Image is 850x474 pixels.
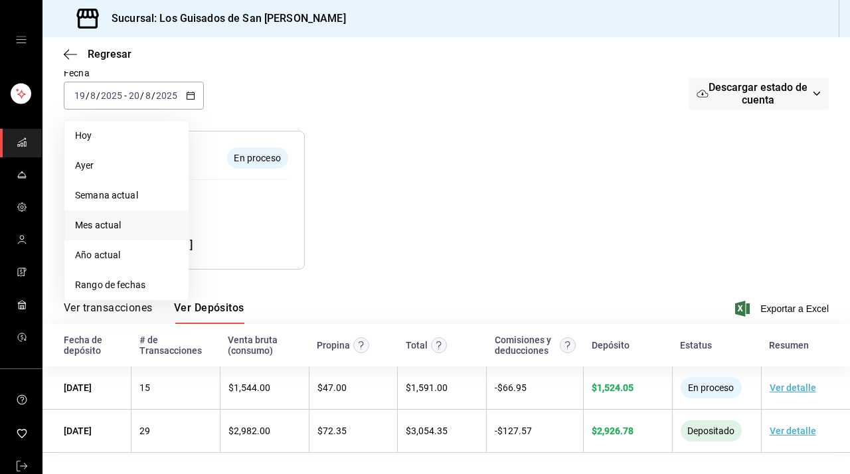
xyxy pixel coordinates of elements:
span: $ 2,926.78 [592,426,634,436]
span: - $ 127.57 [495,426,532,436]
div: Venta bruta (consumo) [228,335,301,356]
button: Ver transacciones [64,301,153,324]
td: [DATE] [42,366,131,410]
div: Resumen [769,340,809,351]
td: 29 [131,410,220,453]
label: Fecha [64,68,204,78]
svg: Contempla comisión de ventas y propinas, IVA, cancelaciones y devoluciones. [560,337,576,353]
span: En proceso [683,382,739,393]
span: / [151,90,155,101]
span: / [140,90,144,101]
div: Depósito [592,340,630,351]
div: navigation tabs [64,301,244,324]
span: - $ 66.95 [495,382,527,393]
div: Estatus [680,340,712,351]
input: ---- [155,90,178,101]
input: -- [128,90,140,101]
div: Fecha de depósito [64,335,124,356]
span: Ayer [75,159,178,173]
span: $ 1,591.00 [406,382,448,393]
button: Ver Depósitos [174,301,244,324]
button: open drawer [16,35,27,45]
a: Ver detalle [770,426,816,436]
svg: Este monto equivale al total de la venta más otros abonos antes de aplicar comisión e IVA. [431,337,447,353]
span: Regresar [88,48,131,60]
span: Mes actual [75,218,178,232]
h3: Sucursal: Los Guisados de San [PERSON_NAME] [101,11,346,27]
span: Rango de fechas [75,278,178,292]
span: En proceso [228,151,286,165]
span: - [124,90,127,101]
div: El depósito aún no se ha enviado a tu cuenta bancaria. [681,377,742,398]
td: [DATE] [42,410,131,453]
span: $ 72.35 [317,426,347,436]
td: 15 [131,366,220,410]
span: $ 3,054.35 [406,426,448,436]
span: $ 2,982.00 [228,426,270,436]
span: $ 1,524.05 [592,382,634,393]
span: Descargar estado de cuenta [709,81,808,106]
span: $ 1,544.00 [228,382,270,393]
span: $ 47.00 [317,382,347,393]
input: -- [145,90,151,101]
span: Hoy [75,129,178,143]
span: Año actual [75,248,178,262]
span: / [96,90,100,101]
input: -- [90,90,96,101]
svg: Las propinas mostradas excluyen toda configuración de retención. [353,337,369,353]
span: / [86,90,90,101]
span: Depositado [682,426,740,436]
div: El depósito aún no se ha enviado a tu cuenta bancaria. [227,147,288,169]
button: Exportar a Excel [738,301,829,317]
div: Total [406,340,428,351]
span: Semana actual [75,189,178,202]
button: Regresar [64,48,131,60]
button: Descargar estado de cuenta [689,78,829,110]
div: Propina [317,340,350,351]
div: # de Transacciones [139,335,212,356]
div: El monto ha sido enviado a tu cuenta bancaria. Puede tardar en verse reflejado, según la entidad ... [681,420,742,441]
div: Comisiones y deducciones [495,335,556,356]
a: Ver detalle [770,382,816,393]
input: -- [74,90,86,101]
input: ---- [100,90,123,101]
